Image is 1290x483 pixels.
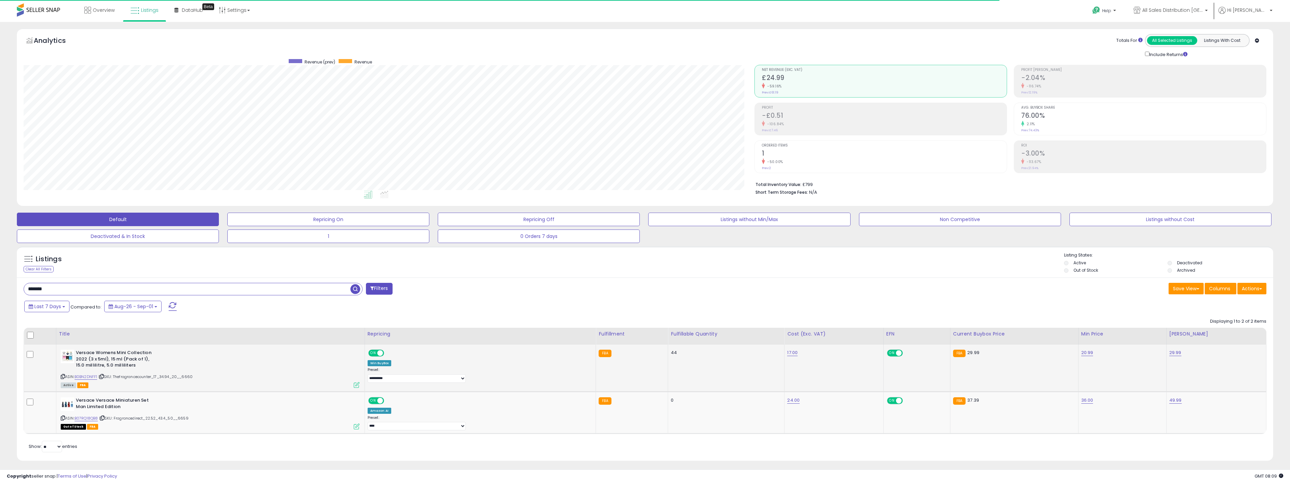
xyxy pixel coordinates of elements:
[755,180,1261,188] li: £799
[1024,84,1041,89] small: -116.74%
[368,330,593,338] div: Repricing
[762,90,778,95] small: Prev: £61.19
[755,189,808,195] b: Short Term Storage Fees:
[762,68,1007,72] span: Net Revenue (Exc. VAT)
[1081,397,1093,404] a: 36.00
[762,144,1007,147] span: Ordered Items
[141,7,159,14] span: Listings
[1102,8,1111,14] span: Help
[1116,37,1143,44] div: Totals For
[1092,6,1100,15] i: Get Help
[305,59,335,65] span: Revenue (prev)
[1177,267,1195,273] label: Archived
[368,360,392,366] div: Win BuyBox
[953,397,966,405] small: FBA
[1021,106,1266,110] span: Avg. Buybox Share
[98,374,193,379] span: | SKU: Thefragrancecounter_17_34.94_20__6660
[1021,144,1266,147] span: ROI
[671,350,779,356] div: 44
[762,150,1007,159] h2: 1
[7,473,31,479] strong: Copyright
[368,415,591,431] div: Preset:
[787,330,880,338] div: Cost (Exc. VAT)
[809,189,817,195] span: N/A
[99,415,189,421] span: | SKU: Fragrancedirect_22.52_43.4_50__6659
[888,398,896,404] span: ON
[366,283,392,295] button: Filters
[787,397,800,404] a: 24.00
[859,213,1061,226] button: Non Competitive
[369,398,377,404] span: ON
[765,159,783,164] small: -50.00%
[765,122,784,127] small: -106.84%
[1147,36,1197,45] button: All Selected Listings
[1177,260,1202,266] label: Deactivated
[7,473,117,480] div: seller snap | |
[1219,7,1272,22] a: Hi [PERSON_NAME]
[1021,150,1266,159] h2: -3.00%
[787,349,798,356] a: 17.00
[61,397,74,411] img: 410nG0et-nL._SL40_.jpg
[61,424,86,430] span: All listings that are currently out of stock and unavailable for purchase on Amazon
[599,350,611,357] small: FBA
[77,382,89,388] span: FBA
[902,398,913,404] span: OFF
[34,303,61,310] span: Last 7 Days
[1087,1,1123,22] a: Help
[599,397,611,405] small: FBA
[70,304,102,310] span: Compared to:
[1081,330,1164,338] div: Min Price
[1169,283,1204,294] button: Save View
[1024,122,1035,127] small: 2.11%
[888,350,896,356] span: ON
[29,443,77,450] span: Show: entries
[1073,260,1086,266] label: Active
[1227,7,1268,14] span: Hi [PERSON_NAME]
[34,36,79,47] h5: Analytics
[762,166,771,170] small: Prev: 2
[762,106,1007,110] span: Profit
[1021,128,1039,132] small: Prev: 74.43%
[1140,50,1196,58] div: Include Returns
[368,368,591,383] div: Preset:
[762,128,778,132] small: Prev: £7.46
[953,350,966,357] small: FBA
[762,112,1007,121] h2: -£0.51
[967,397,979,403] span: 37.39
[36,254,62,264] h5: Listings
[104,301,162,312] button: Aug-26 - Sep-01
[1209,285,1230,292] span: Columns
[1081,349,1093,356] a: 20.99
[369,350,377,356] span: ON
[114,303,153,310] span: Aug-26 - Sep-01
[1169,330,1263,338] div: [PERSON_NAME]
[1142,7,1203,14] span: All Sales Distribution [GEOGRAPHIC_DATA]
[648,213,850,226] button: Listings without Min/Max
[368,408,391,414] div: Amazon AI
[1073,267,1098,273] label: Out of Stock
[227,230,429,243] button: 1
[599,330,665,338] div: Fulfillment
[202,3,214,10] div: Tooltip anchor
[1064,252,1273,259] p: Listing States:
[1169,349,1181,356] a: 29.99
[671,330,781,338] div: Fulfillable Quantity
[59,330,362,338] div: Title
[76,350,158,370] b: Versace Womens Mini Collection 2022 (3 x 5ml), 15 ml (Pack of 1), 15.0 millilitre, 5.0 milliliters
[1205,283,1236,294] button: Columns
[17,230,219,243] button: Deactivated & In Stock
[24,266,54,272] div: Clear All Filters
[1021,74,1266,83] h2: -2.04%
[383,350,394,356] span: OFF
[182,7,203,14] span: DataHub
[671,397,779,403] div: 0
[1169,397,1182,404] a: 49.99
[76,397,158,411] b: Versace Versace Miniaturen Set Man Limited Edition
[953,330,1076,338] div: Current Buybox Price
[1210,318,1266,325] div: Displaying 1 to 2 of 2 items
[227,213,429,226] button: Repricing On
[1237,283,1266,294] button: Actions
[17,213,219,226] button: Default
[762,74,1007,83] h2: £24.99
[1021,166,1038,170] small: Prev: 21.94%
